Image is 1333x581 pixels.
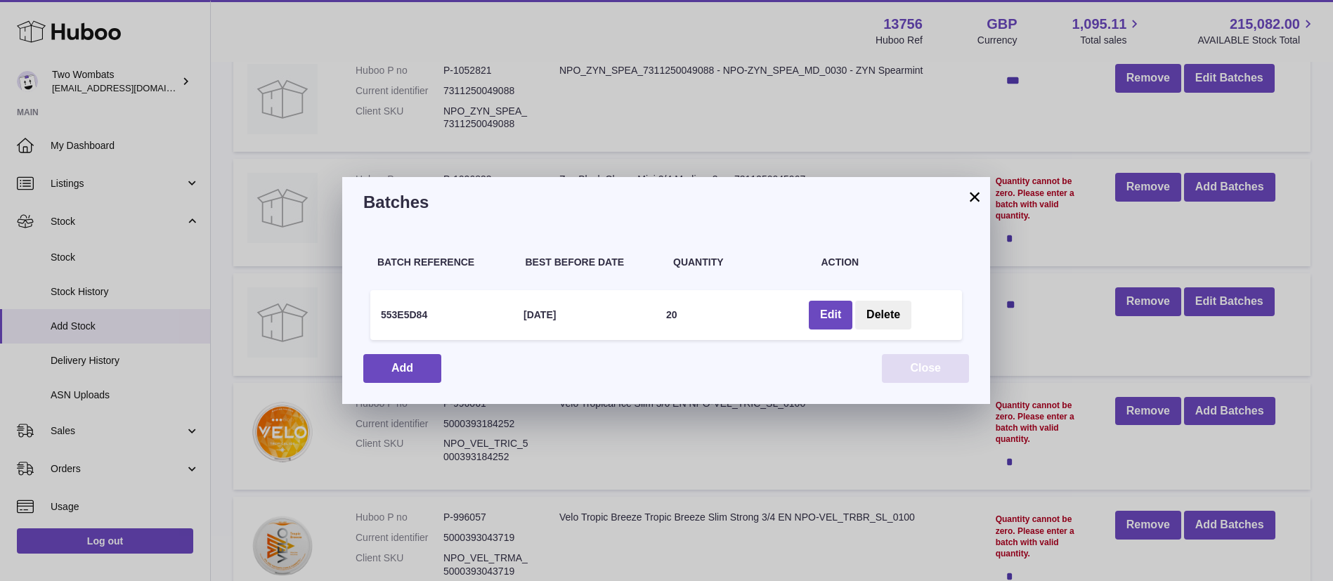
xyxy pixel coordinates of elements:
h4: 553E5D84 [381,308,427,322]
h4: Best Before Date [526,256,660,269]
h4: Action [821,256,956,269]
h4: Quantity [673,256,807,269]
h4: 20 [666,308,677,322]
button: Add [363,354,441,383]
h4: Batch Reference [377,256,512,269]
button: Edit [809,301,852,329]
h4: [DATE] [524,308,556,322]
button: Close [882,354,969,383]
h3: Batches [363,191,969,214]
button: Delete [855,301,911,329]
button: × [966,188,983,205]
